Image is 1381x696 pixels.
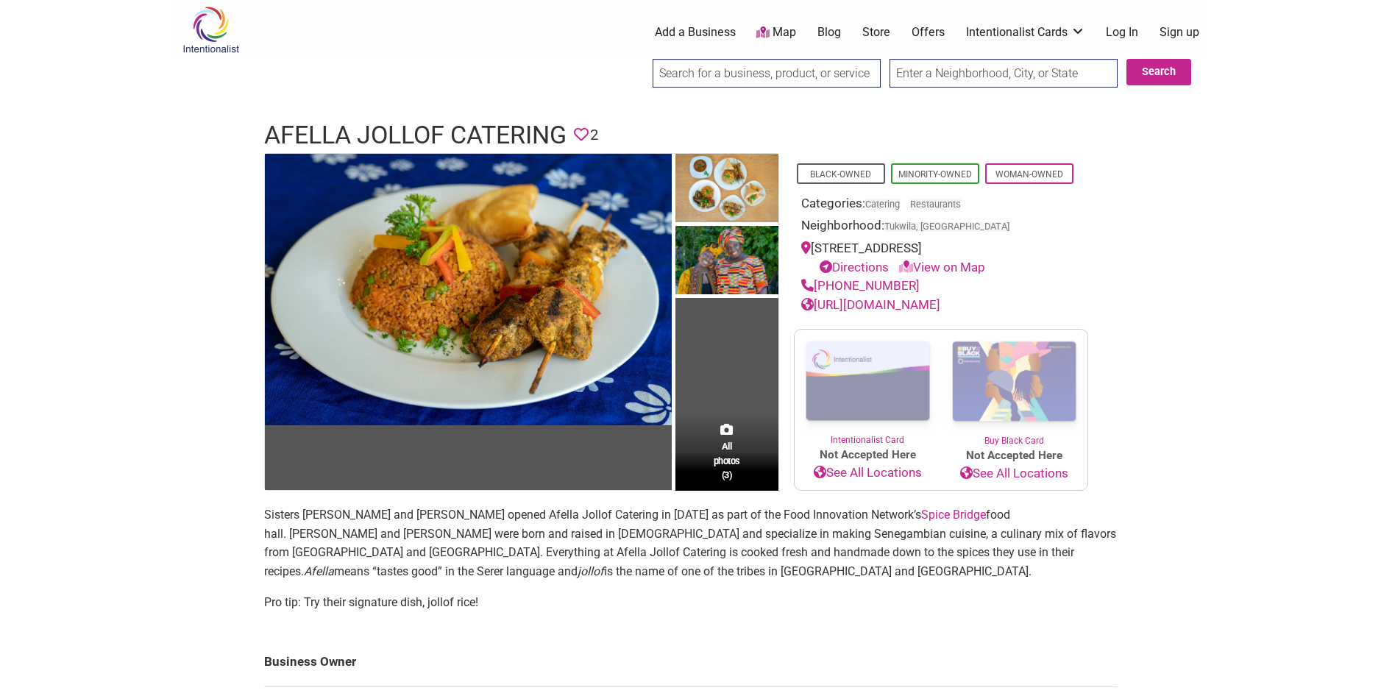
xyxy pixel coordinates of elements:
a: Offers [912,24,945,40]
a: Blog [817,24,841,40]
a: Spice Bridge [921,508,986,522]
img: Buy Black Card [941,330,1087,434]
img: Intentionalist Card [795,330,941,433]
span: Not Accepted Here [795,447,941,464]
p: Pro tip: Try their signature dish, jollof rice! [264,593,1118,612]
em: Afella [304,564,334,578]
a: Add a Business [655,24,736,40]
a: Store [862,24,890,40]
a: See All Locations [941,464,1087,483]
a: Sign up [1160,24,1199,40]
em: jollof [578,564,604,578]
input: Enter a Neighborhood, City, or State [890,59,1118,88]
span: 2 [590,124,598,146]
a: Restaurants [910,199,961,210]
input: Search for a business, product, or service [653,59,881,88]
img: Intentionalist [176,6,246,54]
a: Black-Owned [810,169,871,180]
td: Business Owner [264,638,1118,686]
a: Intentionalist Card [795,330,941,447]
span: Not Accepted Here [941,447,1087,464]
span: All photos (3) [714,439,740,481]
a: Intentionalist Cards [966,24,1085,40]
a: Catering [865,199,900,210]
a: Woman-Owned [995,169,1063,180]
div: Neighborhood: [801,216,1081,239]
a: View on Map [899,260,985,274]
a: Minority-Owned [898,169,972,180]
a: [PHONE_NUMBER] [801,278,920,293]
h1: Afella Jollof Catering [264,118,567,153]
a: Map [756,24,796,41]
a: Buy Black Card [941,330,1087,447]
a: [URL][DOMAIN_NAME] [801,297,940,312]
a: Directions [820,260,889,274]
button: Search [1126,59,1191,85]
a: See All Locations [795,464,941,483]
div: Categories: [801,194,1081,217]
span: Tukwila, [GEOGRAPHIC_DATA] [884,222,1009,232]
p: Sisters [PERSON_NAME] and [PERSON_NAME] opened Afella Jollof Catering in [DATE] as part of the Fo... [264,505,1118,580]
div: [STREET_ADDRESS] [801,239,1081,277]
a: Log In [1106,24,1138,40]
